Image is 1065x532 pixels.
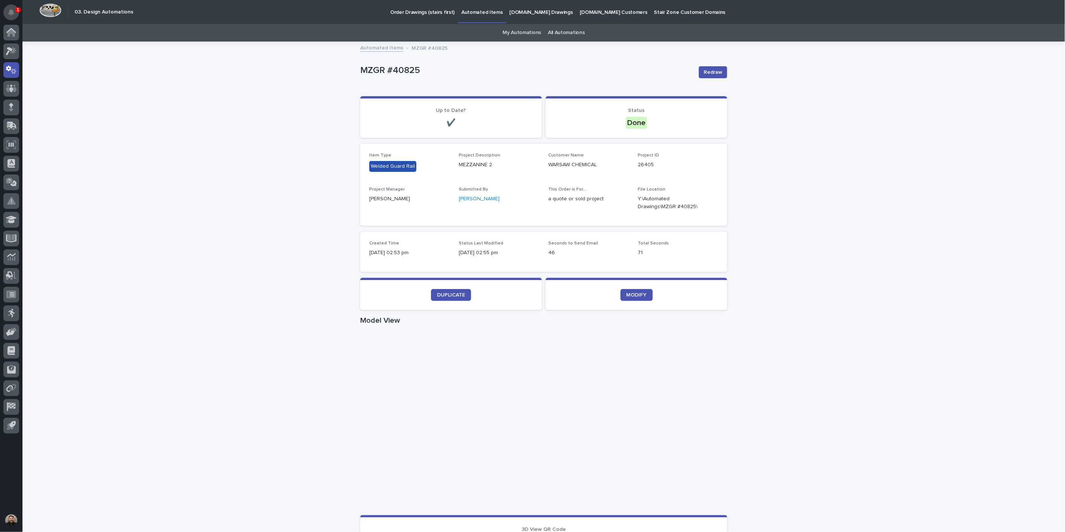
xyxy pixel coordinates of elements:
div: Notifications1 [9,9,19,21]
h1: Model View [360,316,727,325]
a: Automated Items [360,43,403,52]
a: All Automations [548,24,585,42]
span: Up to Date? [436,108,466,113]
span: Seconds to Send Email [548,241,598,246]
span: Status Last Modified [459,241,503,246]
h2: 03. Design Automations [75,9,133,15]
button: users-avatar [3,513,19,528]
a: My Automations [503,24,541,42]
img: Workspace Logo [39,3,61,17]
button: Redraw [699,66,727,78]
span: Project ID [638,153,659,158]
span: Item Type [369,153,391,158]
p: a quote or sold project [548,195,629,203]
span: File Location [638,187,665,192]
: Y:\Automated Drawings\MZGR #40825\ [638,195,700,211]
a: MODIFY [621,289,653,301]
span: Created Time [369,241,399,246]
p: MZGR #40825 [360,65,693,76]
span: Total Seconds [638,241,669,246]
span: MODIFY [626,292,647,298]
div: Welded Guard Rail [369,161,416,172]
p: MEZZANINE 2 [459,161,539,169]
div: Done [626,117,647,129]
a: DUPLICATE [431,289,471,301]
span: Redraw [704,69,722,76]
p: 26405 [638,161,718,169]
p: 71 [638,249,718,257]
span: This Order is For... [548,187,586,192]
iframe: Model View [360,328,727,515]
a: [PERSON_NAME] [459,195,500,203]
span: Project Description [459,153,500,158]
button: Notifications [3,4,19,20]
p: [DATE] 02:53 pm [369,249,450,257]
p: WARSAW CHEMICAL [548,161,629,169]
span: Submitted By [459,187,488,192]
p: ✔️ [369,118,533,127]
p: 1 [16,7,19,12]
p: MZGR #40825 [412,43,447,52]
span: 3D View QR Code [522,527,566,532]
p: 46 [548,249,629,257]
span: Customer Name [548,153,584,158]
p: [DATE] 02:55 pm [459,249,539,257]
span: DUPLICATE [437,292,465,298]
span: Project Manager [369,187,405,192]
span: Status [628,108,645,113]
p: [PERSON_NAME] [369,195,450,203]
